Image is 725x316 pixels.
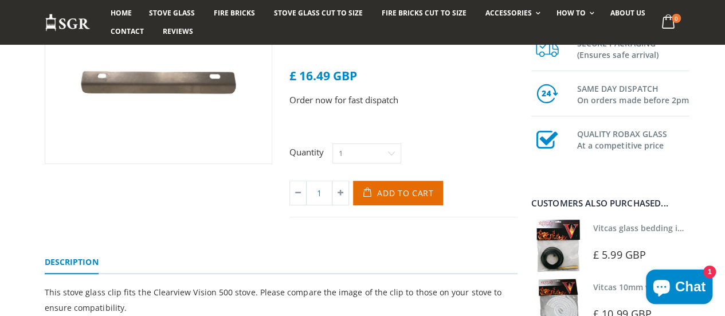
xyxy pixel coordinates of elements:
[205,4,264,22] a: Fire Bricks
[111,26,144,36] span: Contact
[373,4,475,22] a: Fire Bricks Cut To Size
[149,8,195,18] span: Stove Glass
[111,8,132,18] span: Home
[45,284,518,315] p: This stove glass clip fits the Clearview Vision 500 stove. Please compare the image of the clip t...
[642,270,716,307] inbox-online-store-chat: Shopify online store chat
[485,8,531,18] span: Accessories
[353,181,443,205] button: Add to Cart
[163,26,193,36] span: Reviews
[154,22,202,41] a: Reviews
[382,8,466,18] span: Fire Bricks Cut To Size
[548,4,600,22] a: How To
[289,68,357,84] span: £ 16.49 GBP
[577,126,689,151] h3: QUALITY ROBAX GLASS At a competitive price
[531,199,689,208] div: Customers also purchased...
[602,4,654,22] a: About us
[102,22,152,41] a: Contact
[140,4,203,22] a: Stove Glass
[476,4,546,22] a: Accessories
[289,146,327,158] label: Quantity
[531,219,585,272] img: Vitcas stove glass bedding in tape
[672,14,681,23] span: 0
[577,36,689,61] h3: SECURE PACKAGING (Ensures safe arrival)
[102,4,140,22] a: Home
[45,10,272,163] img: clearview-glass-clip1_3b70064f-e298-48e2-99a3-901c33e6bc54_800x_crop_center.webp
[577,81,689,106] h3: SAME DAY DISPATCH On orders made before 2pm
[593,248,646,262] span: £ 5.99 GBP
[214,8,255,18] span: Fire Bricks
[274,8,363,18] span: Stove Glass Cut To Size
[610,8,645,18] span: About us
[377,188,434,198] span: Add to Cart
[557,8,586,18] span: How To
[289,93,518,107] p: Order now for fast dispatch
[45,13,91,32] img: Stove Glass Replacement
[657,11,680,34] a: 0
[265,4,371,22] a: Stove Glass Cut To Size
[45,251,99,274] a: Description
